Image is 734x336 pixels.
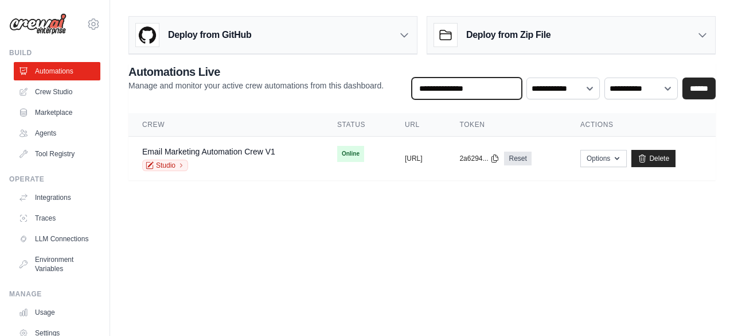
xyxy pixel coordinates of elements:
[14,145,100,163] a: Tool Registry
[168,28,251,42] h3: Deploy from GitHub
[9,13,67,35] img: Logo
[466,28,550,42] h3: Deploy from Zip File
[14,124,100,142] a: Agents
[9,175,100,184] div: Operate
[14,62,100,80] a: Automations
[580,150,627,167] button: Options
[14,188,100,207] a: Integrations
[128,80,384,91] p: Manage and monitor your active crew automations from this dashboard.
[14,209,100,227] a: Traces
[504,152,531,165] a: Reset
[128,64,384,80] h2: Automations Live
[391,113,446,137] th: URL
[567,113,716,137] th: Actions
[631,150,676,167] a: Delete
[14,303,100,322] a: Usage
[459,154,499,163] button: 2a6294...
[337,146,364,162] span: Online
[14,250,100,278] a: Environment Variables
[128,113,323,137] th: Crew
[14,83,100,101] a: Crew Studio
[9,48,100,57] div: Build
[14,230,100,248] a: LLM Connections
[446,113,567,137] th: Token
[14,103,100,122] a: Marketplace
[9,289,100,299] div: Manage
[142,160,188,171] a: Studio
[142,147,275,156] a: Email Marketing Automation Crew V1
[677,281,734,336] iframe: Chat Widget
[323,113,391,137] th: Status
[136,24,159,47] img: GitHub Logo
